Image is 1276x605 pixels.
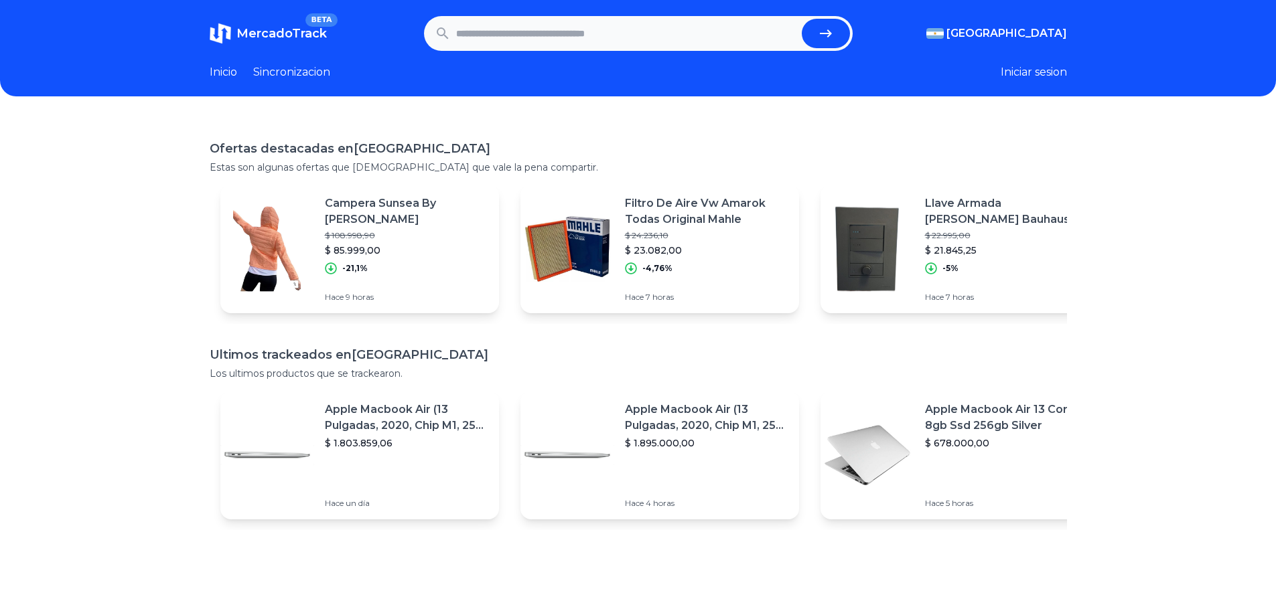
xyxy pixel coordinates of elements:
[821,185,1099,313] a: Featured imageLlave Armada [PERSON_NAME] Bauhaus 2 Puntos+dimmer Ventilador 7937$ 22.995,00$ 21.8...
[625,244,788,257] p: $ 23.082,00
[925,195,1088,228] p: Llave Armada [PERSON_NAME] Bauhaus 2 Puntos+dimmer Ventilador 7937
[925,402,1088,434] p: Apple Macbook Air 13 Core I5 8gb Ssd 256gb Silver
[210,345,1067,364] h1: Ultimos trackeados en [GEOGRAPHIC_DATA]
[325,402,488,434] p: Apple Macbook Air (13 Pulgadas, 2020, Chip M1, 256 Gb De Ssd, 8 Gb De Ram) - Plata
[625,436,788,450] p: $ 1.895.000,00
[236,26,327,41] span: MercadoTrack
[520,185,799,313] a: Featured imageFiltro De Aire Vw Amarok Todas Original Mahle$ 24.236,10$ 23.082,00-4,76%Hace 7 horas
[625,498,788,509] p: Hace 4 horas
[1001,64,1067,80] button: Iniciar sesion
[625,195,788,228] p: Filtro De Aire Vw Amarok Todas Original Mahle
[821,202,914,296] img: Featured image
[210,139,1067,158] h1: Ofertas destacadas en [GEOGRAPHIC_DATA]
[220,185,499,313] a: Featured imageCampera Sunsea By [PERSON_NAME]$ 108.998,90$ 85.999,00-21,1%Hace 9 horas
[642,263,672,274] p: -4,76%
[926,25,1067,41] button: [GEOGRAPHIC_DATA]
[821,391,1099,519] a: Featured imageApple Macbook Air 13 Core I5 8gb Ssd 256gb Silver$ 678.000,00Hace 5 horas
[925,436,1088,450] p: $ 678.000,00
[946,25,1067,41] span: [GEOGRAPHIC_DATA]
[925,498,1088,509] p: Hace 5 horas
[220,202,314,296] img: Featured image
[625,402,788,434] p: Apple Macbook Air (13 Pulgadas, 2020, Chip M1, 256 Gb De Ssd, 8 Gb De Ram) - Plata
[325,436,488,450] p: $ 1.803.859,06
[520,202,614,296] img: Featured image
[520,391,799,519] a: Featured imageApple Macbook Air (13 Pulgadas, 2020, Chip M1, 256 Gb De Ssd, 8 Gb De Ram) - Plata$...
[925,244,1088,257] p: $ 21.845,25
[942,263,959,274] p: -5%
[210,23,231,44] img: MercadoTrack
[325,244,488,257] p: $ 85.999,00
[520,408,614,502] img: Featured image
[625,230,788,241] p: $ 24.236,10
[325,498,488,509] p: Hace un día
[220,408,314,502] img: Featured image
[325,195,488,228] p: Campera Sunsea By [PERSON_NAME]
[925,230,1088,241] p: $ 22.995,00
[325,292,488,302] p: Hace 9 horas
[210,64,237,80] a: Inicio
[220,391,499,519] a: Featured imageApple Macbook Air (13 Pulgadas, 2020, Chip M1, 256 Gb De Ssd, 8 Gb De Ram) - Plata$...
[821,408,914,502] img: Featured image
[210,367,1067,380] p: Los ultimos productos que se trackearon.
[926,28,944,39] img: Argentina
[925,292,1088,302] p: Hace 7 horas
[342,263,368,274] p: -21,1%
[325,230,488,241] p: $ 108.998,90
[210,23,327,44] a: MercadoTrackBETA
[305,13,337,27] span: BETA
[625,292,788,302] p: Hace 7 horas
[210,161,1067,174] p: Estas son algunas ofertas que [DEMOGRAPHIC_DATA] que vale la pena compartir.
[253,64,330,80] a: Sincronizacion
